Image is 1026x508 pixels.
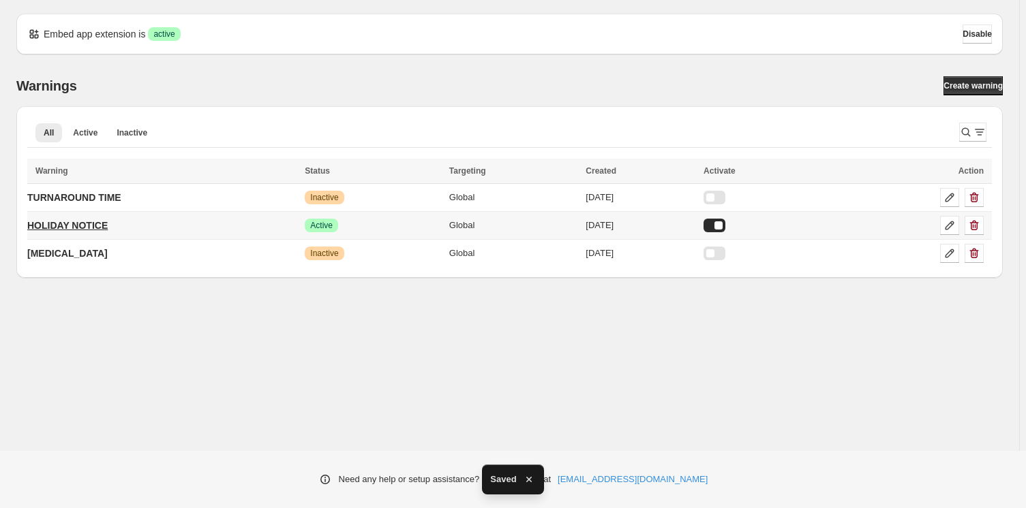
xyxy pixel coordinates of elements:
[959,123,986,142] button: Search and filter results
[944,76,1003,95] a: Create warning
[449,166,486,176] span: Targeting
[586,219,695,232] div: [DATE]
[44,127,54,138] span: All
[586,247,695,260] div: [DATE]
[586,191,695,204] div: [DATE]
[449,191,578,204] div: Global
[27,242,108,264] a: [MEDICAL_DATA]
[117,127,147,138] span: Inactive
[586,166,616,176] span: Created
[944,80,1003,91] span: Create warning
[310,192,338,203] span: Inactive
[963,25,992,44] button: Disable
[35,166,68,176] span: Warning
[16,78,77,94] h2: Warnings
[449,247,578,260] div: Global
[704,166,736,176] span: Activate
[73,127,97,138] span: Active
[490,473,516,486] span: Saved
[27,247,108,260] p: [MEDICAL_DATA]
[27,191,121,204] p: TURNAROUND TIME
[44,27,145,41] p: Embed app extension is
[305,166,330,176] span: Status
[558,473,708,486] a: [EMAIL_ADDRESS][DOMAIN_NAME]
[153,29,175,39] span: active
[963,29,992,39] span: Disable
[959,166,984,176] span: Action
[310,248,338,259] span: Inactive
[27,215,108,236] a: HOLIDAY NOTICE
[27,219,108,232] p: HOLIDAY NOTICE
[27,187,121,208] a: TURNAROUND TIME
[310,220,333,231] span: Active
[449,219,578,232] div: Global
